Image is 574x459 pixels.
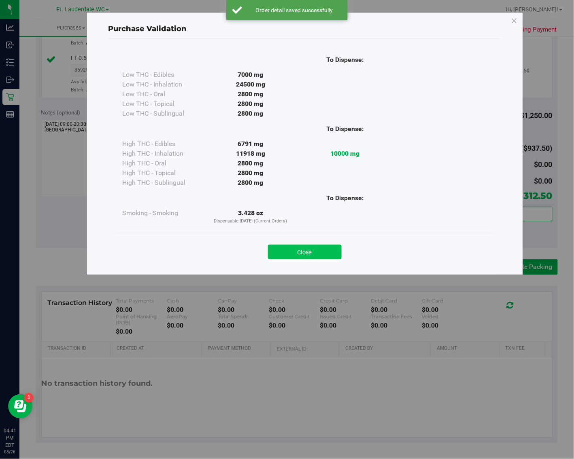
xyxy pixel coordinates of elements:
iframe: Resource center [8,394,32,419]
div: 2800 mg [204,159,298,168]
div: 2800 mg [204,168,298,178]
div: 24500 mg [204,80,298,89]
div: High THC - Edibles [123,139,204,149]
div: To Dispense: [298,193,392,203]
div: Order detail saved successfully [247,6,342,14]
div: Low THC - Sublingual [123,109,204,118]
div: 7000 mg [204,70,298,80]
div: 2800 mg [204,99,298,109]
div: To Dispense: [298,55,392,65]
span: Purchase Validation [108,24,187,33]
div: Low THC - Inhalation [123,80,204,89]
strong: 10000 mg [330,150,359,157]
div: High THC - Inhalation [123,149,204,159]
div: To Dispense: [298,124,392,134]
div: 6791 mg [204,139,298,149]
div: Low THC - Topical [123,99,204,109]
div: Low THC - Oral [123,89,204,99]
div: Smoking - Smoking [123,208,204,218]
p: Dispensable [DATE] (Current Orders) [204,218,298,225]
div: 2800 mg [204,109,298,118]
div: High THC - Sublingual [123,178,204,188]
div: Low THC - Edibles [123,70,204,80]
div: 11918 mg [204,149,298,159]
div: High THC - Topical [123,168,204,178]
iframe: Resource center unread badge [24,393,34,403]
button: Close [268,245,342,259]
div: High THC - Oral [123,159,204,168]
div: 2800 mg [204,178,298,188]
div: 2800 mg [204,89,298,99]
div: 3.428 oz [204,208,298,225]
